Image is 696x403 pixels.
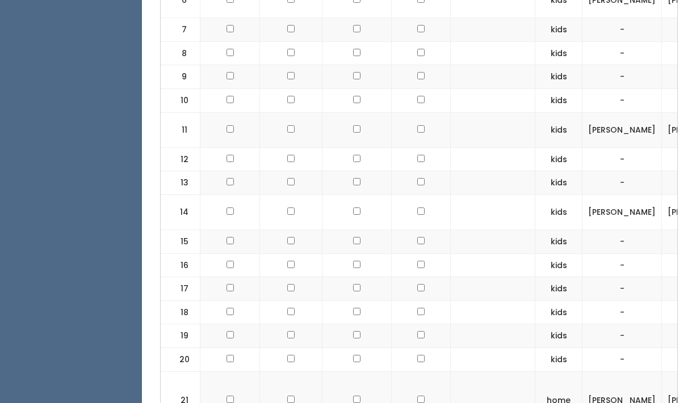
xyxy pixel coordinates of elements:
td: - [582,230,662,254]
td: kids [535,253,582,277]
td: 17 [161,277,200,301]
td: kids [535,171,582,195]
td: - [582,324,662,348]
td: - [582,18,662,42]
td: kids [535,194,582,230]
td: [PERSON_NAME] [582,112,662,147]
td: 9 [161,65,200,89]
td: kids [535,112,582,147]
td: kids [535,65,582,89]
td: 16 [161,253,200,277]
td: kids [535,300,582,324]
td: 20 [161,348,200,372]
td: - [582,300,662,324]
td: kids [535,41,582,65]
td: 14 [161,194,200,230]
td: kids [535,277,582,301]
td: kids [535,324,582,348]
td: - [582,89,662,113]
td: 11 [161,112,200,147]
td: 13 [161,171,200,195]
td: - [582,65,662,89]
td: kids [535,348,582,372]
td: - [582,277,662,301]
td: 19 [161,324,200,348]
td: - [582,41,662,65]
td: kids [535,230,582,254]
td: - [582,253,662,277]
td: [PERSON_NAME] [582,194,662,230]
td: - [582,147,662,171]
td: 8 [161,41,200,65]
td: - [582,348,662,372]
td: kids [535,89,582,113]
td: 10 [161,89,200,113]
td: kids [535,147,582,171]
td: 7 [161,18,200,42]
td: 18 [161,300,200,324]
td: 12 [161,147,200,171]
td: - [582,171,662,195]
td: 15 [161,230,200,254]
td: kids [535,18,582,42]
